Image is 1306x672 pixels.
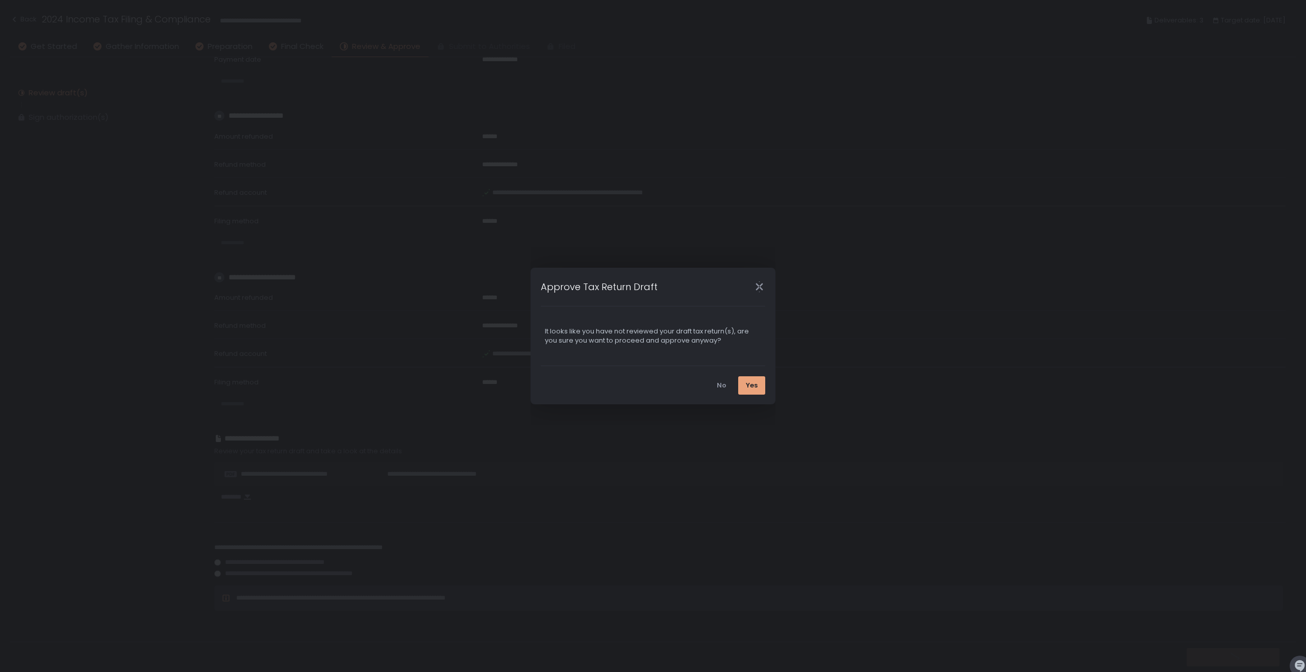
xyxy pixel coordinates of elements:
[746,381,758,390] div: Yes
[743,281,775,293] div: Close
[709,376,734,395] button: No
[545,327,761,345] div: It looks like you have not reviewed your draft tax return(s), are you sure you want to proceed an...
[717,381,726,390] div: No
[541,280,658,294] h1: Approve Tax Return Draft
[738,376,765,395] button: Yes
